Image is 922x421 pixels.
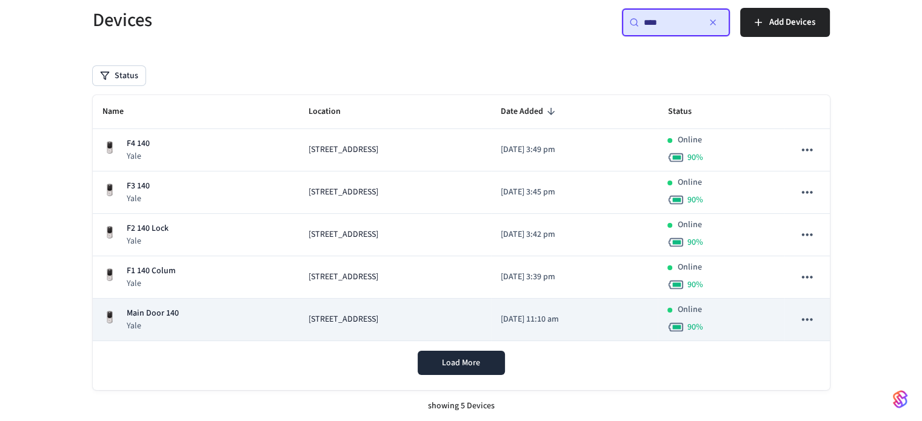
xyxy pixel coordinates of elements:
span: Date Added [501,102,559,121]
p: [DATE] 3:49 pm [501,144,649,156]
button: Add Devices [740,8,830,37]
button: Load More [418,351,505,375]
p: Yale [127,150,150,162]
p: Online [677,176,701,189]
img: Yale Assure Touchscreen Wifi Smart Lock, Satin Nickel, Front [102,310,117,325]
p: Yale [127,277,176,290]
p: Online [677,219,701,231]
p: Online [677,303,701,316]
p: Online [677,134,701,147]
p: F3 140 [127,180,150,193]
img: SeamLogoGradient.69752ec5.svg [893,390,907,409]
h5: Devices [93,8,454,33]
span: 90 % [687,279,703,291]
p: F1 140 Colum [127,265,176,277]
span: Status [667,102,707,121]
span: [STREET_ADDRESS] [309,144,378,156]
img: Yale Assure Touchscreen Wifi Smart Lock, Satin Nickel, Front [102,268,117,282]
span: Add Devices [769,15,815,30]
p: [DATE] 3:39 pm [501,271,649,283]
span: Name [102,102,139,121]
p: [DATE] 11:10 am [501,313,649,326]
p: Yale [127,193,150,205]
p: F2 140 Lock [127,222,169,235]
p: F4 140 [127,138,150,150]
span: [STREET_ADDRESS] [309,186,378,199]
span: Load More [442,357,480,369]
table: sticky table [93,95,830,341]
img: Yale Assure Touchscreen Wifi Smart Lock, Satin Nickel, Front [102,225,117,240]
span: 90 % [687,151,703,164]
button: Status [93,66,145,85]
p: Online [677,261,701,274]
p: Yale [127,320,179,332]
p: [DATE] 3:42 pm [501,228,649,241]
p: Yale [127,235,169,247]
span: [STREET_ADDRESS] [309,271,378,283]
p: Main Door 140 [127,307,179,320]
span: [STREET_ADDRESS] [309,313,378,326]
span: 90 % [687,321,703,333]
span: Location [309,102,356,121]
img: Yale Assure Touchscreen Wifi Smart Lock, Satin Nickel, Front [102,141,117,155]
span: [STREET_ADDRESS] [309,228,378,241]
span: 90 % [687,236,703,248]
img: Yale Assure Touchscreen Wifi Smart Lock, Satin Nickel, Front [102,183,117,197]
span: 90 % [687,194,703,206]
p: [DATE] 3:45 pm [501,186,649,199]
